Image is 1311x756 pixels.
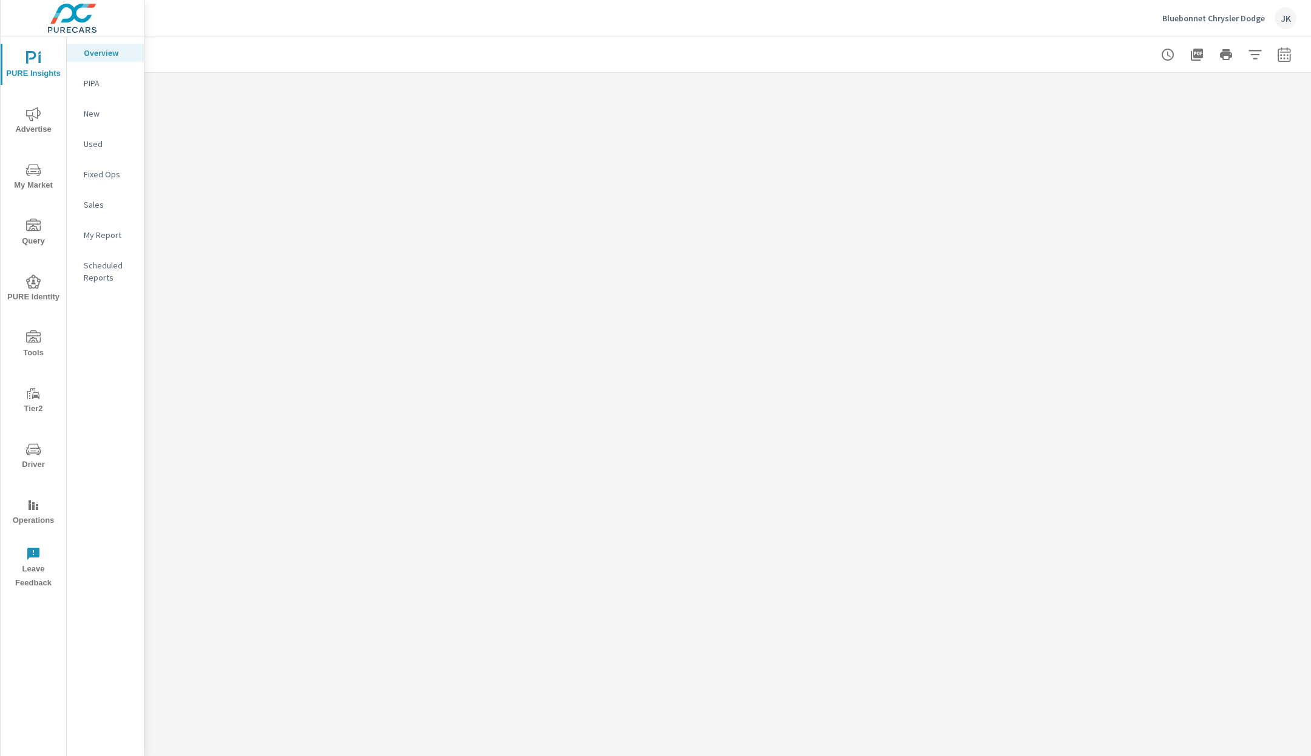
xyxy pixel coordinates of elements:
p: My Report [84,229,134,241]
p: Overview [84,47,134,59]
p: Bluebonnet Chrysler Dodge [1162,13,1265,24]
button: Apply Filters [1243,43,1267,67]
button: Select Date Range [1272,43,1296,67]
button: Print Report [1214,43,1238,67]
div: Overview [67,44,144,62]
p: New [84,107,134,120]
span: Advertise [4,107,63,137]
div: Sales [67,196,144,214]
span: My Market [4,163,63,192]
div: JK [1275,7,1296,29]
p: Fixed Ops [84,168,134,180]
div: nav menu [1,36,66,595]
span: Tier2 [4,386,63,416]
span: PURE Identity [4,274,63,304]
p: Sales [84,199,134,211]
button: "Export Report to PDF" [1185,43,1209,67]
div: My Report [67,226,144,244]
span: Query [4,219,63,248]
p: PIPA [84,77,134,89]
span: Leave Feedback [4,547,63,590]
div: New [67,104,144,123]
span: PURE Insights [4,51,63,81]
p: Scheduled Reports [84,259,134,284]
div: Fixed Ops [67,165,144,183]
span: Tools [4,330,63,360]
span: Driver [4,442,63,472]
div: PIPA [67,74,144,92]
span: Operations [4,498,63,528]
div: Scheduled Reports [67,256,144,287]
p: Used [84,138,134,150]
div: Used [67,135,144,153]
